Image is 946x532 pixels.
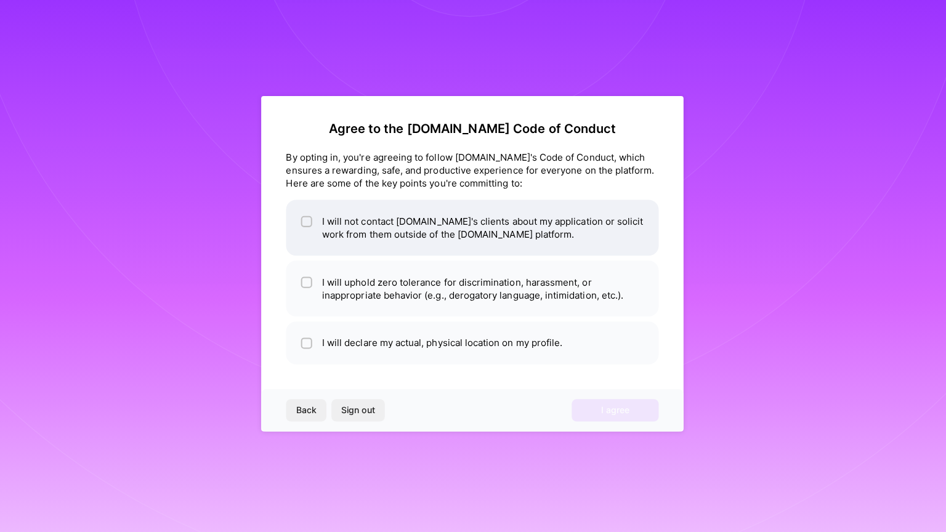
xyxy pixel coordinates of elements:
[288,124,658,139] h2: Agree to the [DOMAIN_NAME] Code of Conduct
[288,323,658,366] li: I will declare my actual, physical location on my profile.
[288,154,658,193] div: By opting in, you're agreeing to follow [DOMAIN_NAME]'s Code of Conduct, which ensures a rewardin...
[288,400,328,422] button: Back
[333,400,386,422] button: Sign out
[288,263,658,318] li: I will uphold zero tolerance for discrimination, harassment, or inappropriate behavior (e.g., der...
[343,405,376,417] span: Sign out
[298,405,318,417] span: Back
[288,203,658,258] li: I will not contact [DOMAIN_NAME]'s clients about my application or solicit work from them outside...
